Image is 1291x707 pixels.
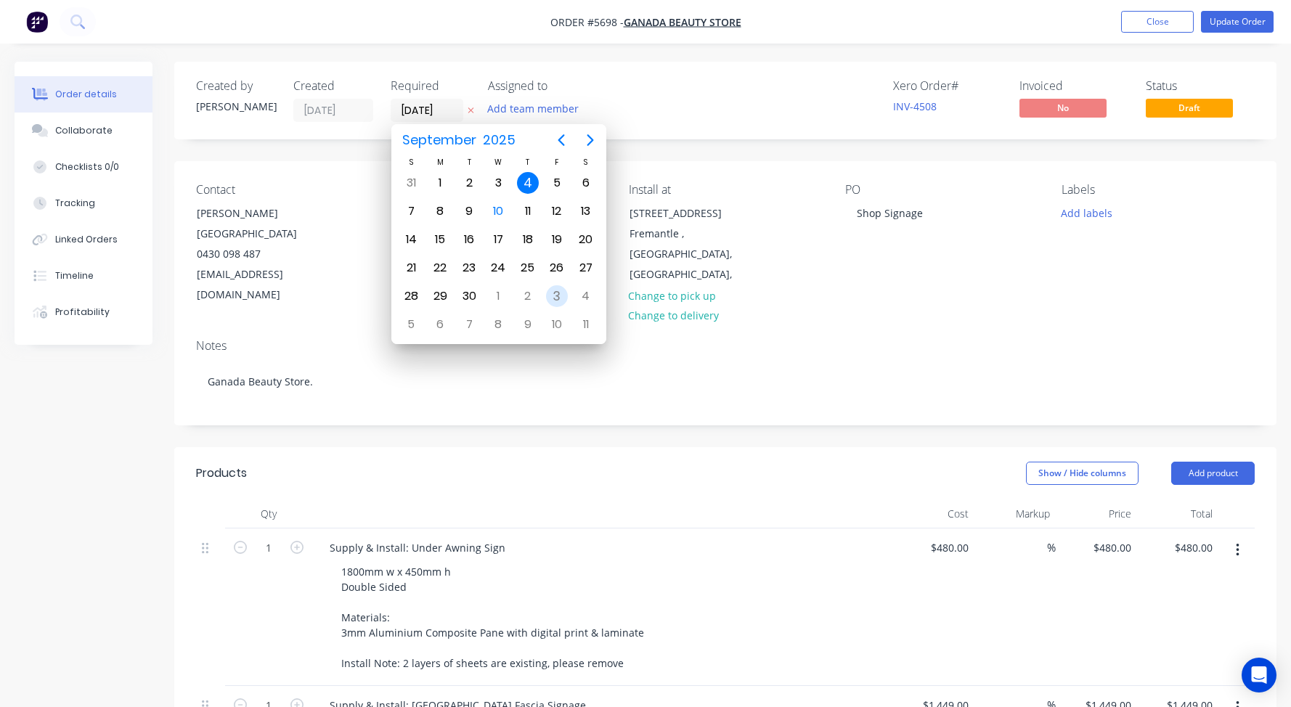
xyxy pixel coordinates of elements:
[26,11,48,33] img: Factory
[517,229,539,250] div: Thursday, September 18, 2025
[487,285,509,307] div: Wednesday, October 1, 2025
[488,79,633,93] div: Assigned to
[458,200,480,222] div: Tuesday, September 9, 2025
[196,359,1255,404] div: Ganada Beauty Store.
[1146,79,1255,93] div: Status
[1047,539,1056,556] span: %
[845,183,1038,197] div: PO
[1121,11,1194,33] button: Close
[15,76,152,113] button: Order details
[546,172,568,194] div: Friday, September 5, 2025
[196,465,247,482] div: Products
[196,339,1255,353] div: Notes
[629,183,822,197] div: Install at
[547,126,576,155] button: Previous page
[571,156,600,168] div: S
[429,285,451,307] div: Monday, September 29, 2025
[458,314,480,335] div: Tuesday, October 7, 2025
[196,79,276,93] div: Created by
[487,172,509,194] div: Wednesday, September 3, 2025
[575,172,597,194] div: Saturday, September 6, 2025
[400,200,422,222] div: Sunday, September 7, 2025
[15,185,152,221] button: Tracking
[400,229,422,250] div: Sunday, September 14, 2025
[396,156,425,168] div: S
[621,285,724,305] button: Change to pick up
[425,156,455,168] div: M
[400,172,422,194] div: Sunday, August 31, 2025
[487,200,509,222] div: Today, Wednesday, September 10, 2025
[55,269,94,282] div: Timeline
[575,229,597,250] div: Saturday, September 20, 2025
[517,285,539,307] div: Thursday, October 2, 2025
[429,257,451,279] div: Monday, September 22, 2025
[55,124,113,137] div: Collaborate
[400,285,422,307] div: Sunday, September 28, 2025
[400,257,422,279] div: Sunday, September 21, 2025
[318,537,517,558] div: Supply & Install: Under Awning Sign
[429,314,451,335] div: Monday, October 6, 2025
[517,200,539,222] div: Thursday, September 11, 2025
[546,285,568,307] div: Friday, October 3, 2025
[1062,183,1255,197] div: Labels
[1201,11,1274,33] button: Update Order
[575,257,597,279] div: Saturday, September 27, 2025
[542,156,571,168] div: F
[458,257,480,279] div: Tuesday, September 23, 2025
[393,127,524,153] button: September2025
[330,561,656,674] div: 1800mm w x 450mm h Double Sided Materials: 3mm Aluminium Composite Pane with digital print & lami...
[517,172,539,194] div: Thursday, September 4, 2025
[55,197,95,210] div: Tracking
[391,79,471,93] div: Required
[517,257,539,279] div: Thursday, September 25, 2025
[293,79,373,93] div: Created
[487,314,509,335] div: Wednesday, October 8, 2025
[845,203,934,224] div: Shop Signage
[1026,462,1139,485] button: Show / Hide columns
[1056,499,1137,528] div: Price
[55,160,119,173] div: Checklists 0/0
[184,203,330,306] div: [PERSON_NAME][GEOGRAPHIC_DATA]0430 098 487[EMAIL_ADDRESS][DOMAIN_NAME]
[15,221,152,258] button: Linked Orders
[513,156,542,168] div: T
[624,15,741,29] a: Ganada Beauty Store
[455,156,484,168] div: T
[630,224,750,285] div: Fremantle , [GEOGRAPHIC_DATA], [GEOGRAPHIC_DATA],
[458,172,480,194] div: Tuesday, September 2, 2025
[487,257,509,279] div: Wednesday, September 24, 2025
[484,156,513,168] div: W
[429,200,451,222] div: Monday, September 8, 2025
[429,229,451,250] div: Monday, September 15, 2025
[893,99,937,113] a: INV-4508
[575,285,597,307] div: Saturday, October 4, 2025
[1146,99,1233,117] span: Draft
[546,229,568,250] div: Friday, September 19, 2025
[893,499,974,528] div: Cost
[55,233,118,246] div: Linked Orders
[550,15,624,29] span: Order #5698 -
[225,499,312,528] div: Qty
[546,257,568,279] div: Friday, September 26, 2025
[15,149,152,185] button: Checklists 0/0
[487,229,509,250] div: Wednesday, September 17, 2025
[458,229,480,250] div: Tuesday, September 16, 2025
[1019,79,1128,93] div: Invoiced
[488,99,587,118] button: Add team member
[546,200,568,222] div: Friday, September 12, 2025
[197,264,317,305] div: [EMAIL_ADDRESS][DOMAIN_NAME]
[1242,658,1276,692] div: Open Intercom Messenger
[479,127,518,153] span: 2025
[197,203,317,244] div: [PERSON_NAME][GEOGRAPHIC_DATA]
[429,172,451,194] div: Monday, September 1, 2025
[197,244,317,264] div: 0430 098 487
[1019,99,1107,117] span: No
[399,127,479,153] span: September
[893,79,1002,93] div: Xero Order #
[15,294,152,330] button: Profitability
[196,183,389,197] div: Contact
[15,258,152,294] button: Timeline
[630,203,750,224] div: [STREET_ADDRESS]
[55,306,110,319] div: Profitability
[575,200,597,222] div: Saturday, September 13, 2025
